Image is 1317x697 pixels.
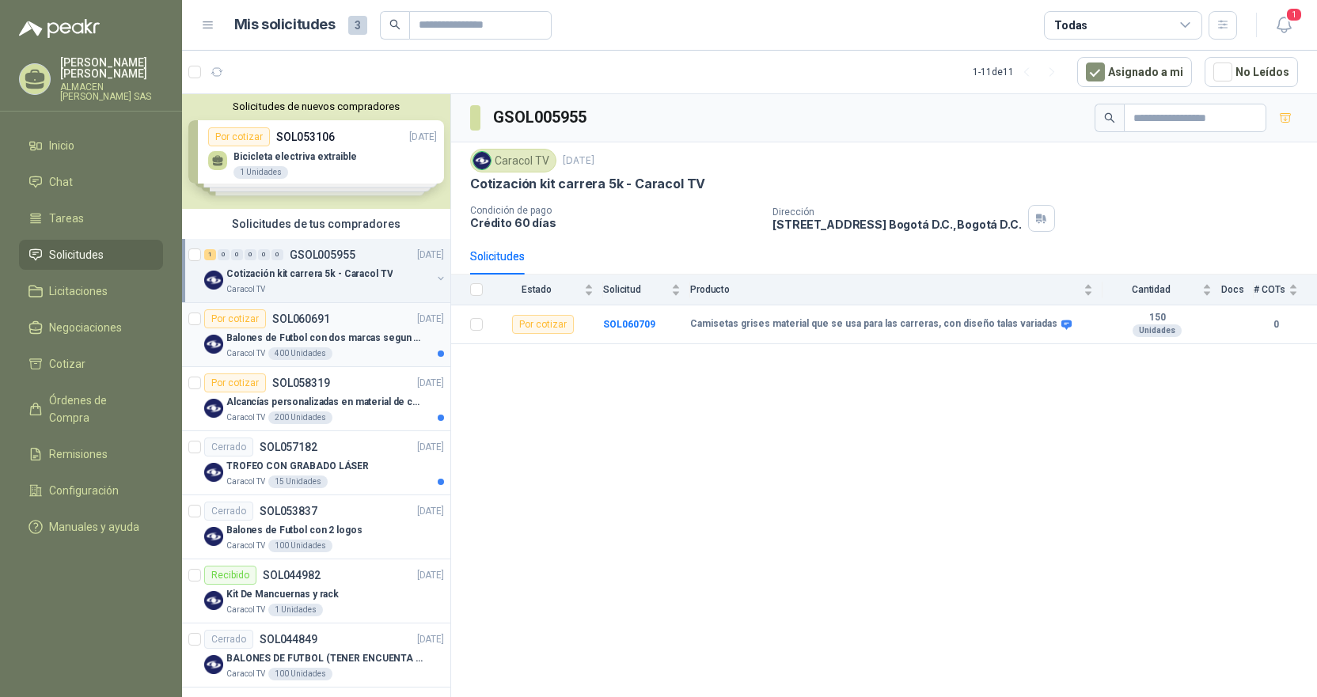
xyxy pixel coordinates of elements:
[204,335,223,354] img: Company Logo
[1270,11,1298,40] button: 1
[204,309,266,328] div: Por cotizar
[49,319,122,336] span: Negociaciones
[417,248,444,263] p: [DATE]
[204,566,256,585] div: Recibido
[226,540,265,552] p: Caracol TV
[19,276,163,306] a: Licitaciones
[268,475,328,488] div: 15 Unidades
[1103,312,1212,324] b: 150
[204,373,266,392] div: Por cotizar
[49,445,108,463] span: Remisiones
[1054,17,1087,34] div: Todas
[182,559,450,623] a: RecibidoSOL044982[DATE] Company LogoKit De Mancuernas y rackCaracol TV1 Unidades
[417,440,444,455] p: [DATE]
[19,313,163,343] a: Negociaciones
[204,502,253,521] div: Cerrado
[204,438,253,456] div: Cerrado
[226,604,265,616] p: Caracol TV
[226,459,369,474] p: TROFEO CON GRABADO LÁSER
[1254,317,1298,332] b: 0
[226,283,265,296] p: Caracol TV
[226,668,265,680] p: Caracol TV
[226,331,423,346] p: Balones de Futbol con dos marcas segun adjunto. Adjuntar cotizacion en su formato
[512,315,574,334] div: Por cotizar
[772,218,1021,231] p: [STREET_ADDRESS] Bogotá D.C. , Bogotá D.C.
[226,651,423,666] p: BALONES DE FUTBOL (TENER ENCUENTA EL ADJUNTO, SI ALCANZAN O NO)
[603,319,655,330] a: SOL060709
[226,475,265,488] p: Caracol TV
[231,249,243,260] div: 0
[1254,275,1317,305] th: # COTs
[60,57,163,79] p: [PERSON_NAME] [PERSON_NAME]
[19,167,163,197] a: Chat
[470,205,760,216] p: Condición de pago
[1103,275,1221,305] th: Cantidad
[19,475,163,506] a: Configuración
[226,267,393,282] p: Cotización kit carrera 5k - Caracol TV
[470,216,760,229] p: Crédito 60 días
[473,152,491,169] img: Company Logo
[268,604,323,616] div: 1 Unidades
[348,16,367,35] span: 3
[268,668,332,680] div: 100 Unidades
[226,347,265,360] p: Caracol TV
[272,313,330,324] p: SOL060691
[226,587,339,602] p: Kit De Mancuernas y rack
[182,209,450,239] div: Solicitudes de tus compradores
[1077,57,1192,87] button: Asignado a mi
[772,206,1021,218] p: Dirección
[19,203,163,233] a: Tareas
[182,367,450,431] a: Por cotizarSOL058319[DATE] Company LogoAlcancías personalizadas en material de cerámica (VER ADJU...
[49,173,73,191] span: Chat
[260,441,317,453] p: SOL057182
[563,153,594,169] p: [DATE]
[49,482,119,499] span: Configuración
[19,349,163,379] a: Cotizar
[49,137,74,154] span: Inicio
[271,249,283,260] div: 0
[417,504,444,519] p: [DATE]
[204,591,223,610] img: Company Logo
[182,94,450,209] div: Solicitudes de nuevos compradoresPor cotizarSOL053106[DATE] Bicicleta electriva extraible1 Unidad...
[204,399,223,418] img: Company Logo
[263,570,321,581] p: SOL044982
[182,495,450,559] a: CerradoSOL053837[DATE] Company LogoBalones de Futbol con 2 logosCaracol TV100 Unidades
[492,284,581,295] span: Estado
[603,284,668,295] span: Solicitud
[204,630,253,649] div: Cerrado
[49,518,139,536] span: Manuales y ayuda
[226,523,362,538] p: Balones de Futbol con 2 logos
[1133,324,1182,337] div: Unidades
[204,271,223,290] img: Company Logo
[389,19,400,30] span: search
[182,623,450,688] a: CerradoSOL044849[DATE] Company LogoBALONES DE FUTBOL (TENER ENCUENTA EL ADJUNTO, SI ALCANZAN O NO...
[417,312,444,327] p: [DATE]
[204,463,223,482] img: Company Logo
[260,634,317,645] p: SOL044849
[973,59,1065,85] div: 1 - 11 de 11
[19,19,100,38] img: Logo peakr
[226,411,265,424] p: Caracol TV
[204,527,223,546] img: Company Logo
[417,632,444,647] p: [DATE]
[268,411,332,424] div: 200 Unidades
[19,385,163,433] a: Órdenes de Compra
[690,284,1080,295] span: Producto
[470,176,705,192] p: Cotización kit carrera 5k - Caracol TV
[245,249,256,260] div: 0
[204,655,223,674] img: Company Logo
[188,100,444,112] button: Solicitudes de nuevos compradores
[417,376,444,391] p: [DATE]
[1205,57,1298,87] button: No Leídos
[1221,275,1254,305] th: Docs
[204,249,216,260] div: 1
[60,82,163,101] p: ALMACEN [PERSON_NAME] SAS
[49,210,84,227] span: Tareas
[492,275,603,305] th: Estado
[49,355,85,373] span: Cotizar
[470,149,556,172] div: Caracol TV
[218,249,230,260] div: 0
[19,512,163,542] a: Manuales y ayuda
[226,395,423,410] p: Alcancías personalizadas en material de cerámica (VER ADJUNTO)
